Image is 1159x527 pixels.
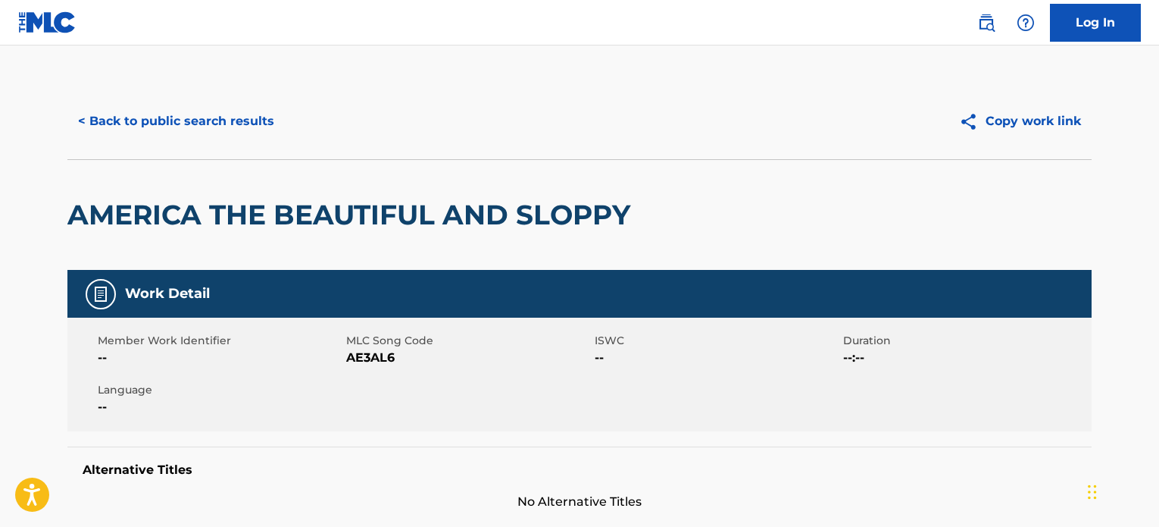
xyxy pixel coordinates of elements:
[98,333,342,349] span: Member Work Identifier
[971,8,1001,38] a: Public Search
[92,285,110,303] img: Work Detail
[595,333,839,349] span: ISWC
[843,333,1088,349] span: Duration
[67,493,1092,511] span: No Alternative Titles
[346,333,591,349] span: MLC Song Code
[125,285,210,303] h5: Work Detail
[346,349,591,367] span: AE3AL6
[977,14,995,32] img: search
[959,112,986,131] img: Copy work link
[98,349,342,367] span: --
[595,349,839,367] span: --
[843,349,1088,367] span: --:--
[98,398,342,416] span: --
[1050,4,1141,42] a: Log In
[83,463,1076,478] h5: Alternative Titles
[98,382,342,398] span: Language
[948,102,1092,140] button: Copy work link
[67,198,638,232] h2: AMERICA THE BEAUTIFUL AND SLOPPY
[1017,14,1035,32] img: help
[1083,454,1159,527] iframe: Chat Widget
[18,11,77,33] img: MLC Logo
[1088,469,1097,515] div: Drag
[1011,8,1041,38] div: Help
[67,102,285,140] button: < Back to public search results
